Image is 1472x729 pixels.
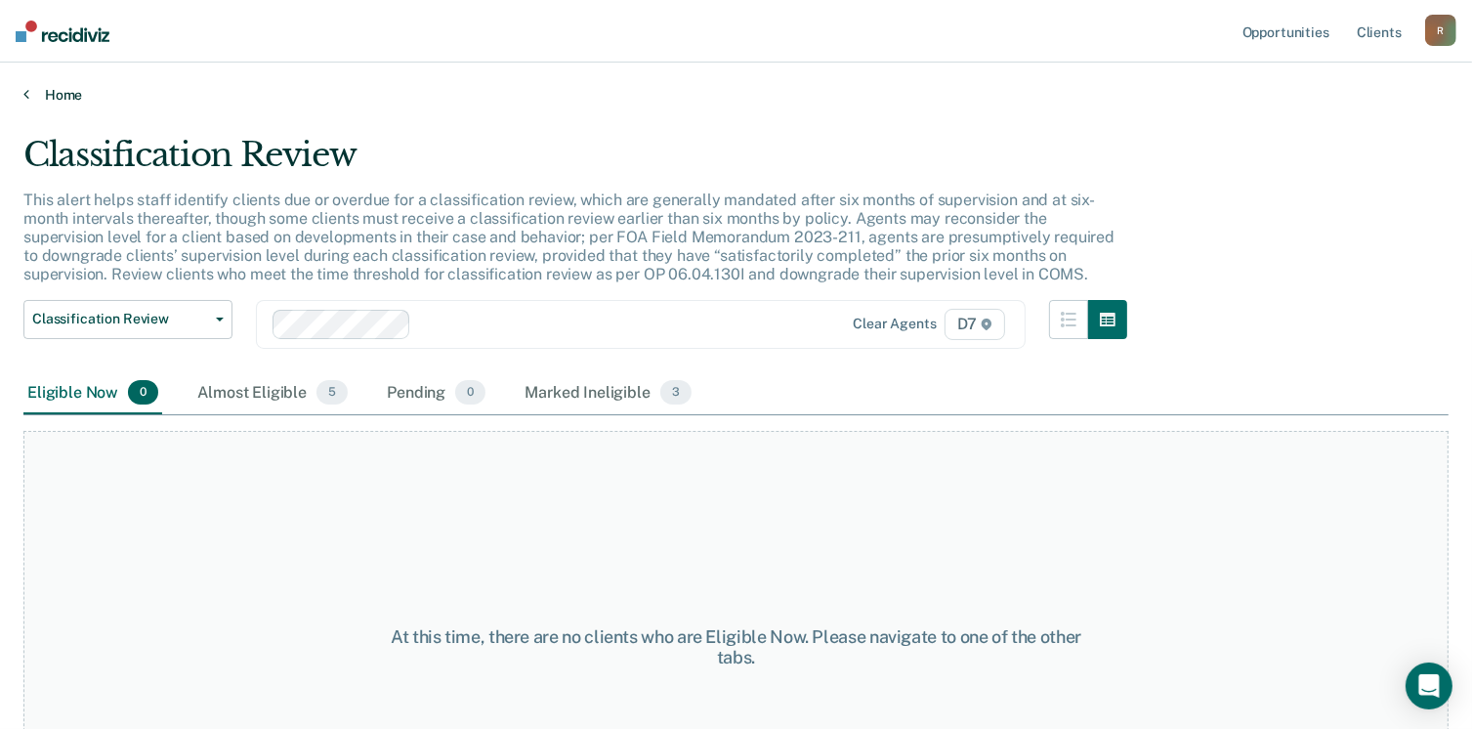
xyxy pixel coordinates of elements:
img: Recidiviz [16,21,109,42]
div: Pending0 [383,372,489,415]
a: Home [23,86,1449,104]
span: Classification Review [32,311,208,327]
div: Eligible Now0 [23,372,162,415]
button: R [1425,15,1456,46]
span: 3 [660,380,692,406]
span: 0 [455,380,485,406]
p: This alert helps staff identify clients due or overdue for a classification review, which are gen... [23,191,1115,284]
div: Marked Ineligible3 [521,372,695,415]
div: Open Intercom Messenger [1406,663,1452,709]
div: Almost Eligible5 [193,372,352,415]
div: At this time, there are no clients who are Eligible Now. Please navigate to one of the other tabs. [380,626,1092,668]
span: D7 [945,309,1006,340]
div: Clear agents [853,316,936,332]
span: 0 [128,380,158,406]
button: Classification Review [23,300,232,339]
span: 5 [316,380,348,406]
div: Classification Review [23,135,1127,191]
